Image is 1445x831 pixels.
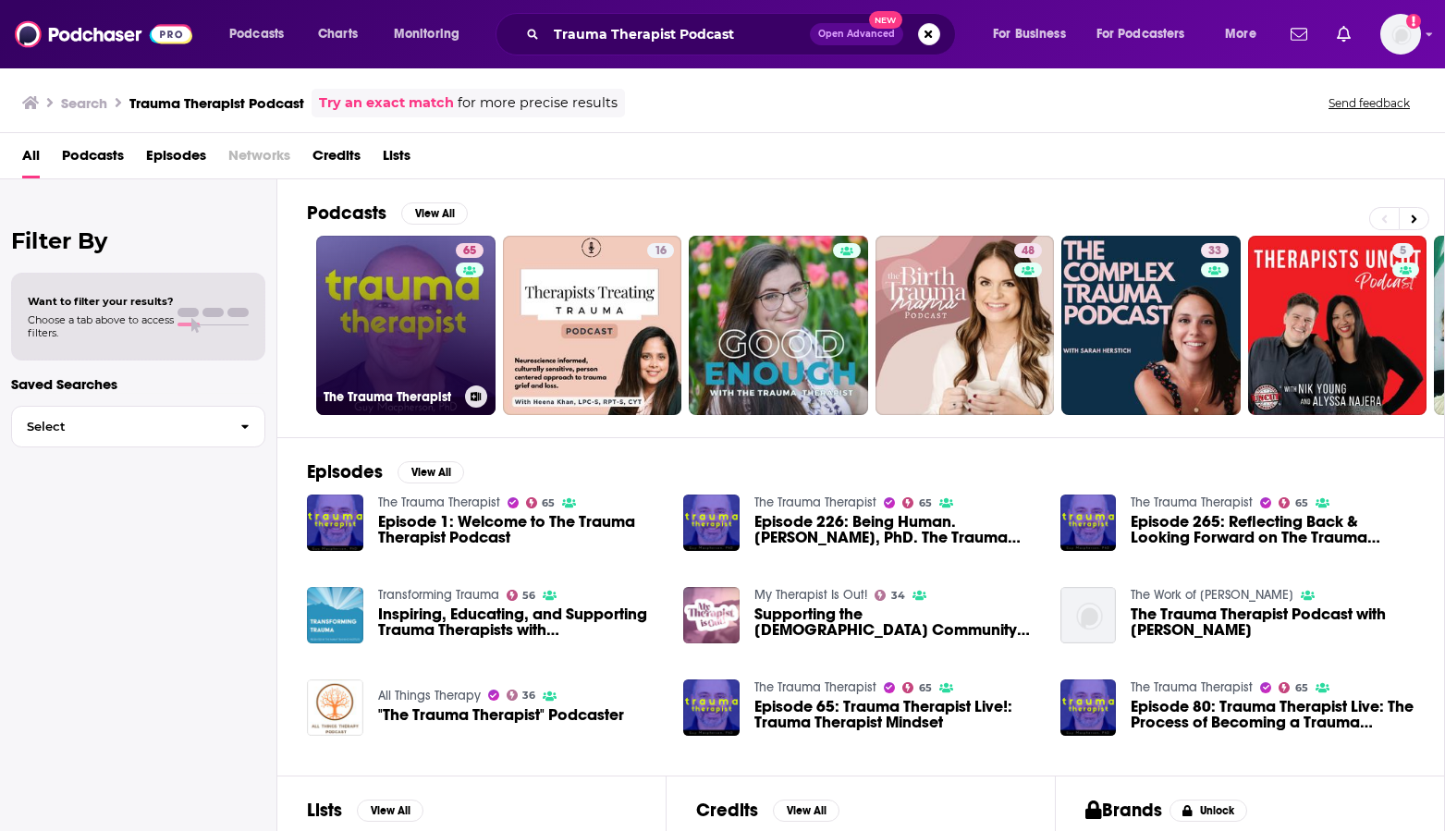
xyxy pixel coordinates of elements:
[1131,495,1253,510] a: The Trauma Therapist
[312,141,361,178] span: Credits
[754,587,867,603] a: My Therapist Is Out!
[647,243,674,258] a: 16
[1295,684,1308,692] span: 65
[146,141,206,178] a: Episodes
[980,19,1089,49] button: open menu
[307,587,363,643] img: Inspiring, Educating, and Supporting Trauma Therapists with Guy Macpherson from The Trauma Therap...
[522,592,535,600] span: 56
[1212,19,1280,49] button: open menu
[378,514,662,545] span: Episode 1: Welcome to The Trauma Therapist Podcast
[216,19,308,49] button: open menu
[62,141,124,178] a: Podcasts
[228,141,290,178] span: Networks
[229,21,284,47] span: Podcasts
[773,800,839,822] button: View All
[1380,14,1421,55] img: User Profile
[463,242,476,261] span: 65
[15,17,192,52] a: Podchaser - Follow, Share and Rate Podcasts
[1060,679,1117,736] img: Episode 80: Trauma Therapist Live: The Process of Becoming a Trauma Therapist
[818,30,895,39] span: Open Advanced
[394,21,459,47] span: Monitoring
[542,499,555,507] span: 65
[378,688,481,703] a: All Things Therapy
[306,19,369,49] a: Charts
[754,679,876,695] a: The Trauma Therapist
[381,19,484,49] button: open menu
[1131,606,1414,638] span: The Trauma Therapist Podcast with [PERSON_NAME]
[507,690,536,701] a: 36
[1131,606,1414,638] a: The Trauma Therapist Podcast with Byron Katie
[383,141,410,178] a: Lists
[307,495,363,551] a: Episode 1: Welcome to The Trauma Therapist Podcast
[1380,14,1421,55] span: Logged in as broadleafbooks_
[357,800,423,822] button: View All
[902,682,932,693] a: 65
[891,592,905,600] span: 34
[655,242,667,261] span: 16
[1329,18,1358,50] a: Show notifications dropdown
[683,679,740,736] img: Episode 65: Trauma Therapist Live!: Trauma Therapist Mindset
[1084,19,1212,49] button: open menu
[919,499,932,507] span: 65
[378,495,500,510] a: The Trauma Therapist
[129,94,304,112] h3: Trauma Therapist Podcast
[1208,242,1221,261] span: 33
[507,590,536,601] a: 56
[1060,495,1117,551] img: Episode 265: Reflecting Back & Looking Forward on The Trauma Therapist | Podcast
[1131,514,1414,545] a: Episode 265: Reflecting Back & Looking Forward on The Trauma Therapist | Podcast
[307,460,383,483] h2: Episodes
[1131,699,1414,730] a: Episode 80: Trauma Therapist Live: The Process of Becoming a Trauma Therapist
[1014,243,1042,258] a: 48
[902,497,932,508] a: 65
[1406,14,1421,29] svg: Add a profile image
[1295,499,1308,507] span: 65
[1392,243,1414,258] a: 5
[1096,21,1185,47] span: For Podcasters
[11,227,265,254] h2: Filter By
[22,141,40,178] a: All
[683,587,740,643] img: Supporting the LGBTQ+ Community from the Inside Out Swapcast with The Trauma Therapist Podcast
[754,514,1038,545] a: Episode 226: Being Human. Guy Macpherson, PhD. The Trauma Therapist | Podcast
[1400,242,1406,261] span: 5
[696,799,839,822] a: CreditsView All
[546,19,810,49] input: Search podcasts, credits, & more...
[754,514,1038,545] span: Episode 226: Being Human. [PERSON_NAME], PhD. The Trauma Therapist | Podcast
[307,799,423,822] a: ListsView All
[696,799,758,822] h2: Credits
[683,495,740,551] img: Episode 226: Being Human. Guy Macpherson, PhD. The Trauma Therapist | Podcast
[1169,800,1248,822] button: Unlock
[398,461,464,483] button: View All
[754,699,1038,730] a: Episode 65: Trauma Therapist Live!: Trauma Therapist Mindset
[12,421,226,433] span: Select
[919,684,932,692] span: 65
[378,606,662,638] span: Inspiring, Educating, and Supporting Trauma Therapists with [PERSON_NAME] from The Trauma Therapi...
[754,495,876,510] a: The Trauma Therapist
[1380,14,1421,55] button: Show profile menu
[993,21,1066,47] span: For Business
[456,243,484,258] a: 65
[324,389,458,405] h3: The Trauma Therapist
[1022,242,1035,261] span: 48
[1060,587,1117,643] img: The Trauma Therapist Podcast with Byron Katie
[810,23,903,45] button: Open AdvancedNew
[307,202,386,225] h2: Podcasts
[503,236,682,415] a: 16
[875,590,905,601] a: 34
[1279,497,1308,508] a: 65
[307,679,363,736] img: "The Trauma Therapist" Podcaster
[307,460,464,483] a: EpisodesView All
[316,236,496,415] a: 65The Trauma Therapist
[1283,18,1315,50] a: Show notifications dropdown
[1061,236,1241,415] a: 33
[307,202,468,225] a: PodcastsView All
[522,691,535,700] span: 36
